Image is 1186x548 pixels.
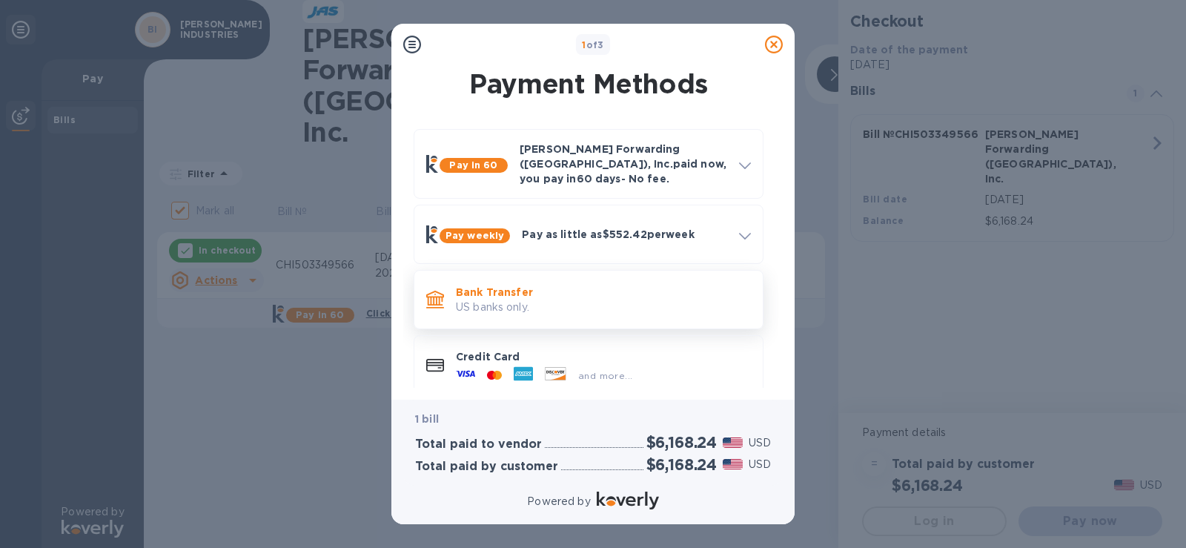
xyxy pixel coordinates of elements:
b: Pay weekly [445,230,504,241]
p: Credit Card [456,349,751,364]
b: 1 bill [415,413,439,425]
img: USD [723,438,743,448]
h1: Payment Methods [411,68,766,99]
span: and more... [578,370,632,381]
span: 1 [582,39,586,50]
h2: $6,168.24 [646,455,717,474]
h3: Total paid by customer [415,460,558,474]
p: USD [749,457,771,472]
p: Powered by [527,494,590,509]
b: Pay in 60 [449,159,497,171]
img: Logo [597,492,659,509]
p: Bank Transfer [456,285,751,300]
h2: $6,168.24 [646,433,717,452]
p: Pay as little as $552.42 per week [522,227,727,242]
p: USD [749,435,771,451]
h3: Total paid to vendor [415,438,542,452]
b: of 3 [582,39,604,50]
p: [PERSON_NAME] Forwarding ([GEOGRAPHIC_DATA]), Inc. paid now, you pay in 60 days - No fee. [520,142,727,186]
img: USD [723,459,743,469]
p: US banks only. [456,300,751,315]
